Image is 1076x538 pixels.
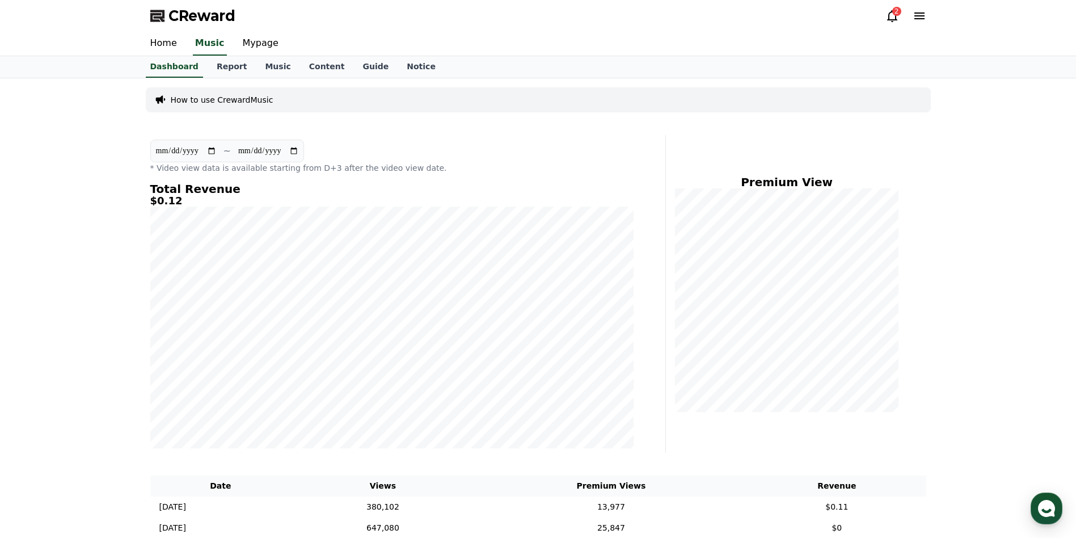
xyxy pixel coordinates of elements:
[150,162,634,174] p: * Video view data is available starting from D+3 after the video view date.
[398,56,445,78] a: Notice
[748,476,926,497] th: Revenue
[150,183,634,195] h4: Total Revenue
[353,56,398,78] a: Guide
[208,56,256,78] a: Report
[256,56,299,78] a: Music
[885,9,899,23] a: 2
[300,56,354,78] a: Content
[291,497,475,518] td: 380,102
[171,94,273,106] a: How to use CrewardMusic
[748,497,926,518] td: $0.11
[675,176,899,188] h4: Premium View
[150,195,634,207] h5: $0.12
[141,32,186,56] a: Home
[892,7,901,16] div: 2
[475,476,748,497] th: Premium Views
[168,7,235,25] span: CReward
[193,32,227,56] a: Music
[159,501,186,513] p: [DATE]
[150,7,235,25] a: CReward
[223,144,231,158] p: ~
[234,32,288,56] a: Mypage
[475,497,748,518] td: 13,977
[291,476,475,497] th: Views
[159,522,186,534] p: [DATE]
[150,476,292,497] th: Date
[146,56,203,78] a: Dashboard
